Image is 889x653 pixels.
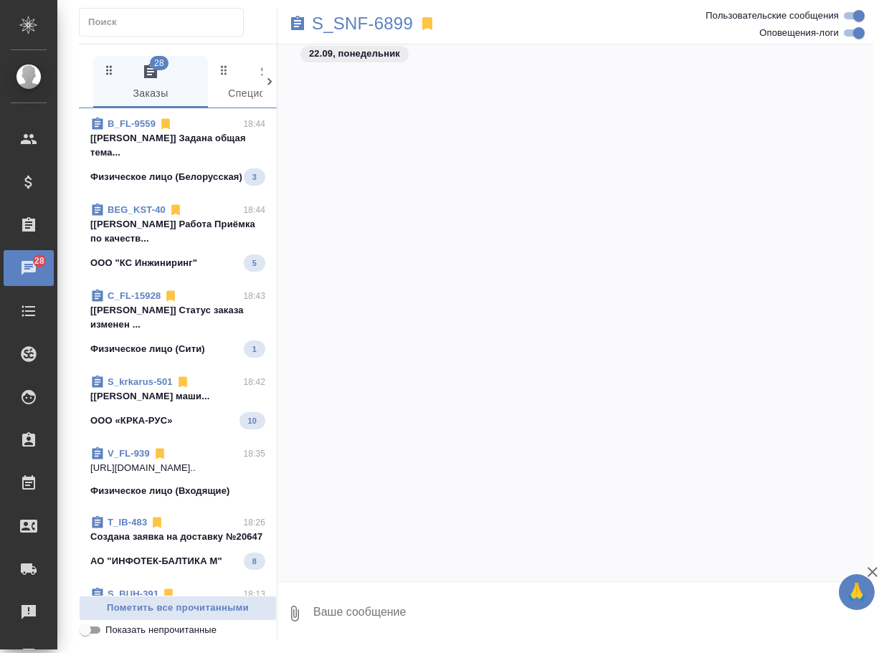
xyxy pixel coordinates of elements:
[243,515,265,530] p: 18:26
[108,588,158,599] a: S_BUH-391
[88,12,243,32] input: Поиск
[705,9,839,23] span: Пользовательские сообщения
[243,375,265,389] p: 18:42
[90,530,265,544] p: Создана заявка на доставку №20647
[90,131,265,160] p: [[PERSON_NAME]] Задана общая тема...
[150,515,164,530] svg: Отписаться
[108,517,147,528] a: T_IB-483
[839,574,875,610] button: 🙏
[217,63,314,103] span: Спецификации
[244,256,265,270] span: 5
[87,600,269,616] span: Пометить все прочитанными
[150,56,168,70] span: 28
[312,16,413,31] a: S_SNF-6899
[90,389,265,404] p: [[PERSON_NAME] маши...
[243,587,265,601] p: 18:13
[161,587,176,601] svg: Отписаться
[108,376,173,387] a: S_krkarus-501
[79,596,277,621] button: Пометить все прочитанными
[168,203,183,217] svg: Отписаться
[79,438,277,507] div: V_FL-93918:35[URL][DOMAIN_NAME]..Физическое лицо (Входящие)
[244,342,265,356] span: 1
[79,194,277,280] div: BEG_KST-4018:44[[PERSON_NAME]] Работа Приёмка по качеств...ООО "КС Инжиниринг"5
[163,289,178,303] svg: Отписаться
[90,256,197,270] p: ООО "КС Инжиниринг"
[26,254,53,268] span: 28
[90,303,265,332] p: [[PERSON_NAME]] Статус заказа изменен ...
[243,447,265,461] p: 18:35
[79,507,277,578] div: T_IB-48318:26Создана заявка на доставку №20647АО "ИНФОТЕК-БАЛТИКА М"8
[243,289,265,303] p: 18:43
[105,623,217,637] span: Показать непрочитанные
[309,47,400,61] p: 22.09, понедельник
[243,203,265,217] p: 18:44
[759,26,839,40] span: Оповещения-логи
[243,117,265,131] p: 18:44
[103,63,116,77] svg: Зажми и перетащи, чтобы поменять порядок вкладок
[90,484,230,498] p: Физическое лицо (Входящие)
[244,170,265,184] span: 3
[79,366,277,438] div: S_krkarus-50118:42[[PERSON_NAME] маши...ООО «КРКА-РУС»10
[90,170,242,184] p: Физическое лицо (Белорусская)
[845,577,869,607] span: 🙏
[176,375,190,389] svg: Отписаться
[90,217,265,246] p: [[PERSON_NAME]] Работа Приёмка по качеств...
[90,554,222,568] p: АО "ИНФОТЕК-БАЛТИКА М"
[4,250,54,286] a: 28
[239,414,265,428] span: 10
[108,290,161,301] a: C_FL-15928
[217,63,231,77] svg: Зажми и перетащи, чтобы поменять порядок вкладок
[108,448,150,459] a: V_FL-939
[79,280,277,366] div: C_FL-1592818:43[[PERSON_NAME]] Статус заказа изменен ...Физическое лицо (Сити)1
[90,461,265,475] p: [URL][DOMAIN_NAME]..
[244,554,265,568] span: 8
[158,117,173,131] svg: Отписаться
[108,118,156,129] a: B_FL-9559
[102,63,199,103] span: Заказы
[79,108,277,194] div: B_FL-955918:44[[PERSON_NAME]] Задана общая тема...Физическое лицо (Белорусская)3
[90,342,205,356] p: Физическое лицо (Сити)
[90,414,173,428] p: ООО «КРКА-РУС»
[108,204,166,215] a: BEG_KST-40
